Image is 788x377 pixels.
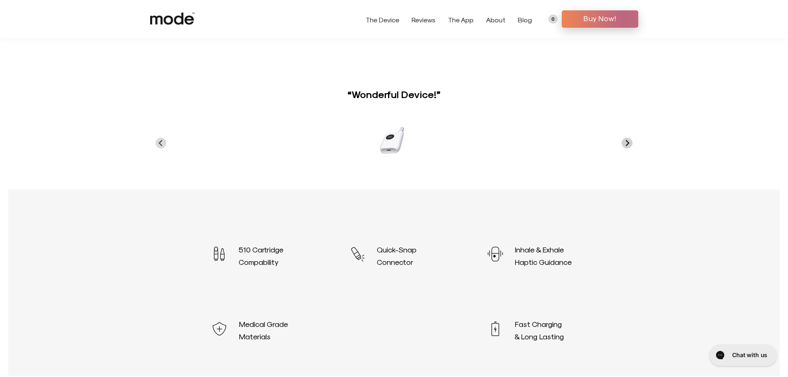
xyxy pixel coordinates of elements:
a: Blog [518,16,532,24]
div: Testimonial [150,89,638,156]
a: Buy Now! [562,10,638,28]
h4: “Wonderful Device!” [150,89,638,99]
button: Go to last slide [156,137,167,149]
a: The Device [366,16,399,24]
div: Inhale & Exhale Haptic Guidance [506,243,580,268]
div: Medical Grade Materials [230,318,304,343]
iframe: Gorgias live chat messenger [705,341,780,369]
div: Quick-Snap Connector [369,243,442,268]
a: Reviews [412,16,436,24]
div: 1 of 3 [150,89,638,156]
a: About [486,16,505,24]
div: 510 Cartridge Compability [230,243,304,268]
a: The App [448,16,474,24]
button: Next slide [622,137,633,149]
a: 0 [548,14,558,24]
div: Fast Charging & Long Lasting [506,318,580,343]
span: Buy Now! [568,12,632,24]
img: ~ Angela A. ~ [376,124,413,156]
